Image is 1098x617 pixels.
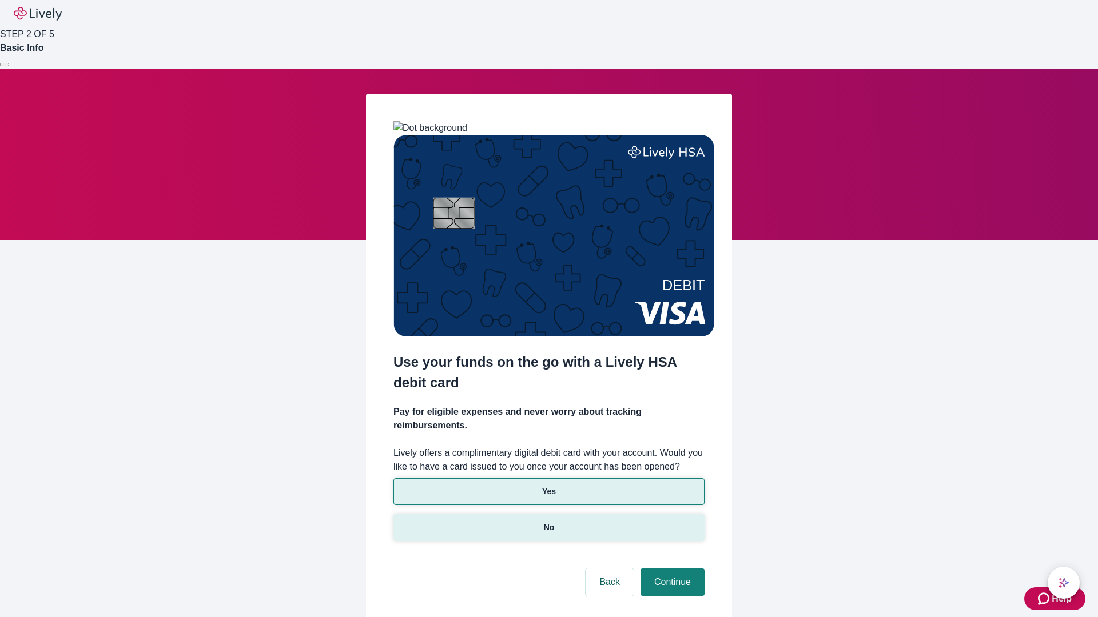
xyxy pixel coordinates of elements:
[1038,592,1052,606] svg: Zendesk support icon
[1058,577,1069,588] svg: Lively AI Assistant
[1052,592,1072,606] span: Help
[393,446,705,474] label: Lively offers a complimentary digital debit card with your account. Would you like to have a card...
[393,514,705,541] button: No
[393,405,705,432] h4: Pay for eligible expenses and never worry about tracking reimbursements.
[542,486,556,498] p: Yes
[640,568,705,596] button: Continue
[544,522,555,534] p: No
[1048,567,1080,599] button: chat
[586,568,634,596] button: Back
[393,135,714,336] img: Debit card
[1024,587,1085,610] button: Zendesk support iconHelp
[393,121,467,135] img: Dot background
[14,7,62,21] img: Lively
[393,352,705,393] h2: Use your funds on the go with a Lively HSA debit card
[393,478,705,505] button: Yes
